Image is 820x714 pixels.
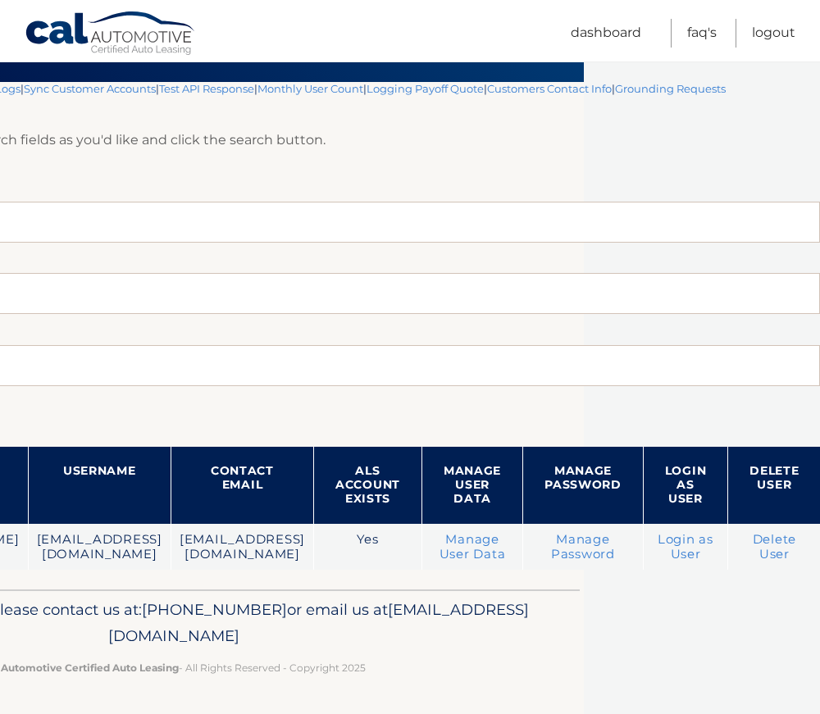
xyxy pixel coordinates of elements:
[314,524,422,571] td: Yes
[487,82,612,95] a: Customers Contact Info
[171,447,313,524] th: Contact Email
[142,600,287,619] span: [PHONE_NUMBER]
[28,447,171,524] th: Username
[440,532,506,562] a: Manage User Data
[615,82,726,95] a: Grounding Requests
[658,532,713,562] a: Login as User
[314,447,422,524] th: ALS Account Exists
[421,447,522,524] th: Manage User Data
[643,447,728,524] th: Login as User
[687,19,717,48] a: FAQ's
[28,524,171,571] td: [EMAIL_ADDRESS][DOMAIN_NAME]
[257,82,363,95] a: Monthly User Count
[25,11,197,58] a: Cal Automotive
[523,447,644,524] th: Manage Password
[367,82,484,95] a: Logging Payoff Quote
[108,600,529,645] span: [EMAIL_ADDRESS][DOMAIN_NAME]
[753,532,797,562] a: Delete User
[752,19,795,48] a: Logout
[171,524,313,571] td: [EMAIL_ADDRESS][DOMAIN_NAME]
[24,82,156,95] a: Sync Customer Accounts
[551,532,615,562] a: Manage Password
[571,19,641,48] a: Dashboard
[159,82,254,95] a: Test API Response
